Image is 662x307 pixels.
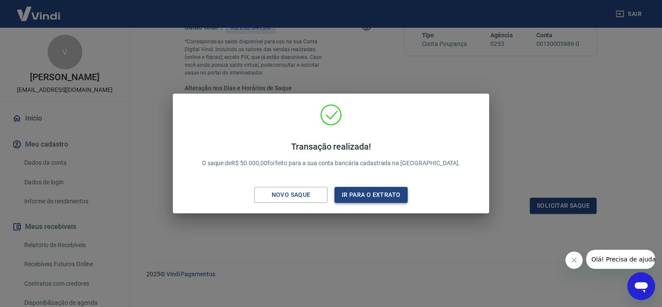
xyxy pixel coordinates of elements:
iframe: Botão para abrir a janela de mensagens [627,272,655,300]
button: Novo saque [254,187,328,203]
iframe: Mensagem da empresa [586,250,655,269]
button: Ir para o extrato [334,187,408,203]
p: O saque de R$ 50.000,00 foi feito para a sua conta bancária cadastrada na [GEOGRAPHIC_DATA]. [202,141,461,168]
span: Olá! Precisa de ajuda? [5,6,73,13]
iframe: Fechar mensagem [565,251,583,269]
h4: Transação realizada! [202,141,461,152]
div: Novo saque [261,189,321,200]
